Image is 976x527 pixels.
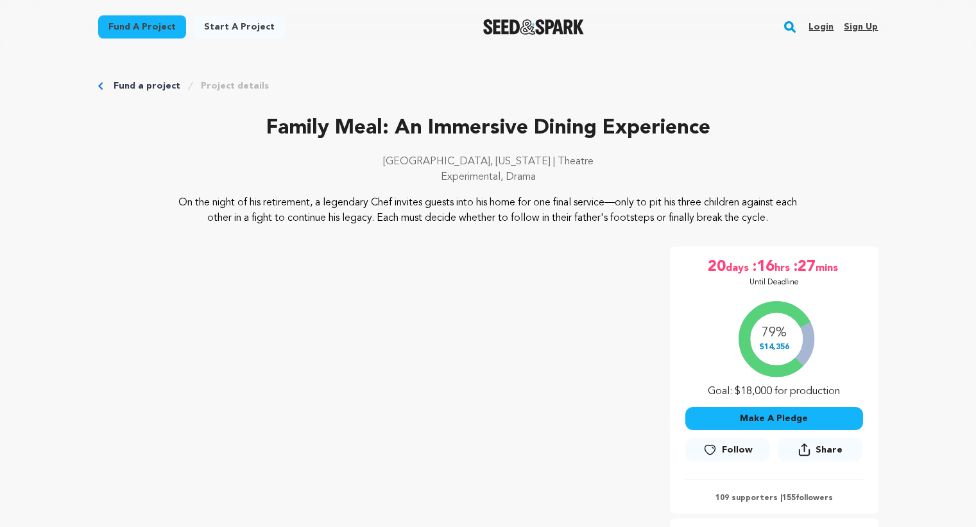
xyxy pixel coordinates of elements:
[708,257,726,277] span: 20
[98,113,878,144] p: Family Meal: An Immersive Dining Experience
[749,277,799,288] p: Until Deadline
[176,195,800,226] p: On the night of his retirement, a legendary Chef invites guests into his home for one final servi...
[782,494,796,502] span: 155
[98,15,186,39] a: Fund a project
[98,80,878,92] div: Breadcrumb
[685,407,863,430] button: Make A Pledge
[778,438,862,467] span: Share
[792,257,816,277] span: :27
[816,444,843,456] span: Share
[685,493,863,503] p: 109 supporters | followers
[778,438,862,462] button: Share
[751,257,775,277] span: :16
[775,257,792,277] span: hrs
[816,257,841,277] span: mins
[483,19,584,35] img: Seed&Spark Logo Dark Mode
[726,257,751,277] span: days
[685,438,770,462] a: Follow
[809,17,834,37] a: Login
[114,80,180,92] a: Fund a project
[483,19,584,35] a: Seed&Spark Homepage
[844,17,878,37] a: Sign up
[98,154,878,169] p: [GEOGRAPHIC_DATA], [US_STATE] | Theatre
[201,80,269,92] a: Project details
[98,169,878,185] p: Experimental, Drama
[194,15,285,39] a: Start a project
[722,444,753,456] span: Follow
